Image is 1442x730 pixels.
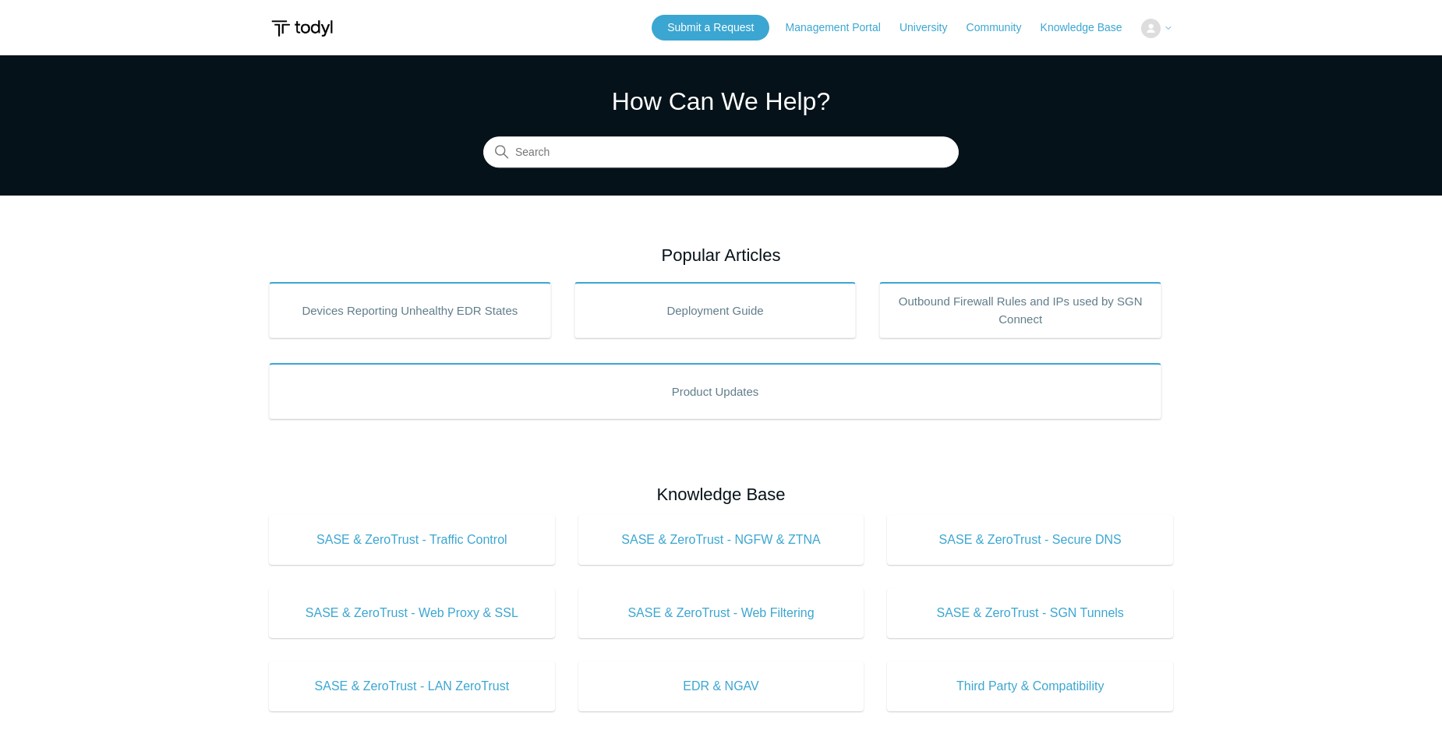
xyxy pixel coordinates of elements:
a: SASE & ZeroTrust - Secure DNS [887,515,1173,565]
a: SASE & ZeroTrust - Traffic Control [269,515,555,565]
a: Submit a Request [652,15,769,41]
h2: Knowledge Base [269,481,1173,507]
a: Deployment Guide [574,282,857,338]
a: Third Party & Compatibility [887,661,1173,711]
h1: How Can We Help? [483,83,959,120]
span: SASE & ZeroTrust - SGN Tunnels [910,604,1150,622]
span: SASE & ZeroTrust - Secure DNS [910,531,1150,549]
span: Third Party & Compatibility [910,677,1150,696]
a: SASE & ZeroTrust - LAN ZeroTrust [269,661,555,711]
span: SASE & ZeroTrust - Traffic Control [292,531,532,549]
input: Search [483,137,959,168]
a: Outbound Firewall Rules and IPs used by SGN Connect [879,282,1161,338]
span: SASE & ZeroTrust - Web Filtering [602,604,841,622]
img: Todyl Support Center Help Center home page [269,14,335,43]
a: EDR & NGAV [578,661,864,711]
span: SASE & ZeroTrust - Web Proxy & SSL [292,604,532,622]
h2: Popular Articles [269,242,1173,268]
span: SASE & ZeroTrust - NGFW & ZTNA [602,531,841,549]
span: SASE & ZeroTrust - LAN ZeroTrust [292,677,532,696]
a: SASE & ZeroTrust - SGN Tunnels [887,588,1173,638]
a: Devices Reporting Unhealthy EDR States [269,282,551,338]
a: Product Updates [269,363,1161,419]
span: EDR & NGAV [602,677,841,696]
a: Community [967,19,1037,36]
a: University [899,19,963,36]
a: SASE & ZeroTrust - NGFW & ZTNA [578,515,864,565]
a: SASE & ZeroTrust - Web Proxy & SSL [269,588,555,638]
a: SASE & ZeroTrust - Web Filtering [578,588,864,638]
a: Management Portal [786,19,896,36]
a: Knowledge Base [1041,19,1138,36]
